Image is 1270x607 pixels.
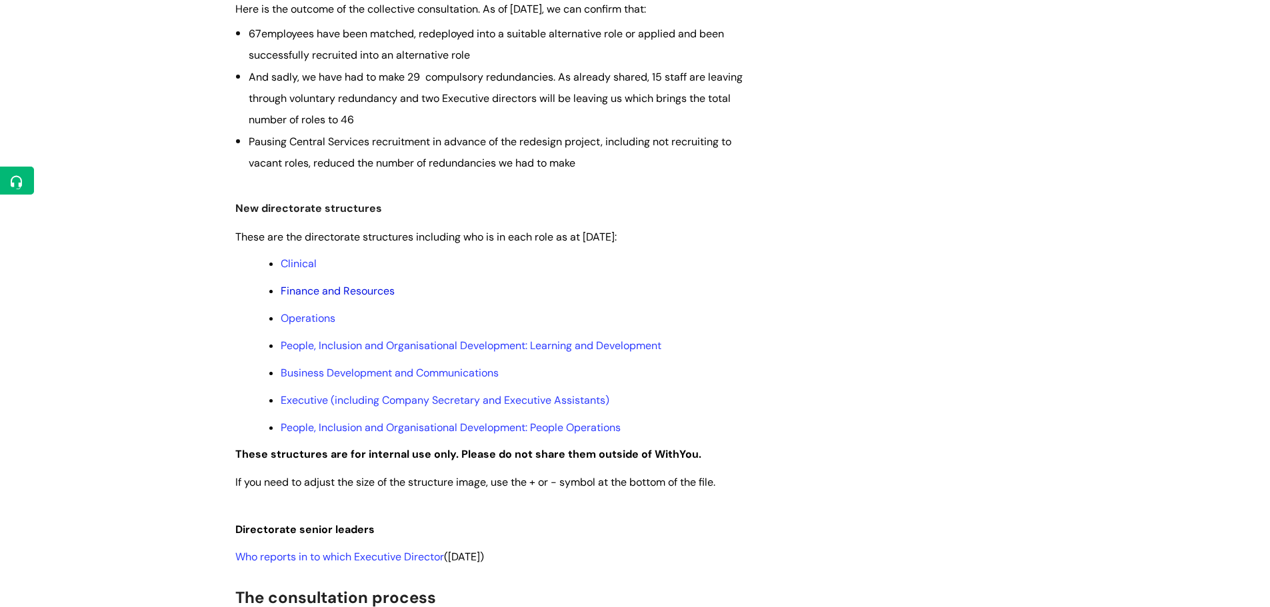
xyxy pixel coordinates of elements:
a: Clinical [281,257,317,271]
a: Operations [281,311,335,325]
a: Who reports in to which Executive Director [235,550,444,564]
a: Business Development and Communications [281,366,499,380]
strong: These structures are for internal use only. Please do not share them outside of WithYou. [235,447,701,461]
span: employees have been matched, redeployed into a suitable alternative role or applied and been succ... [249,27,724,62]
span: 67 [249,27,261,41]
span: Pausing Central Services recruitment in advance of the redesign project, including not recruiting... [249,135,731,170]
span: ([DATE]) [235,550,484,564]
span: If you need to adjust the size of the structure image, use the + or - symbol at the bottom of the... [235,475,715,489]
a: People, Inclusion and Organisational Development: Learning and Development [281,338,661,352]
span: Directorate senior leaders [235,522,375,536]
a: Finance and Resources [281,284,395,298]
span: And sadly, we have had to make 29 compulsory redundancies. As already shared, 15 staff are leavin... [249,70,743,127]
span: Here is the outcome of the collective consultation. As of [DATE], we can confirm that: [235,2,646,16]
a: People, Inclusion and Organisational Development: People Operations [281,420,621,434]
span: New directorate structures [235,201,382,215]
span: These are the directorate structures including who is in each role as at [DATE]: [235,230,617,244]
a: Executive (including Company Secretary and Executive Assistants) [281,393,609,407]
